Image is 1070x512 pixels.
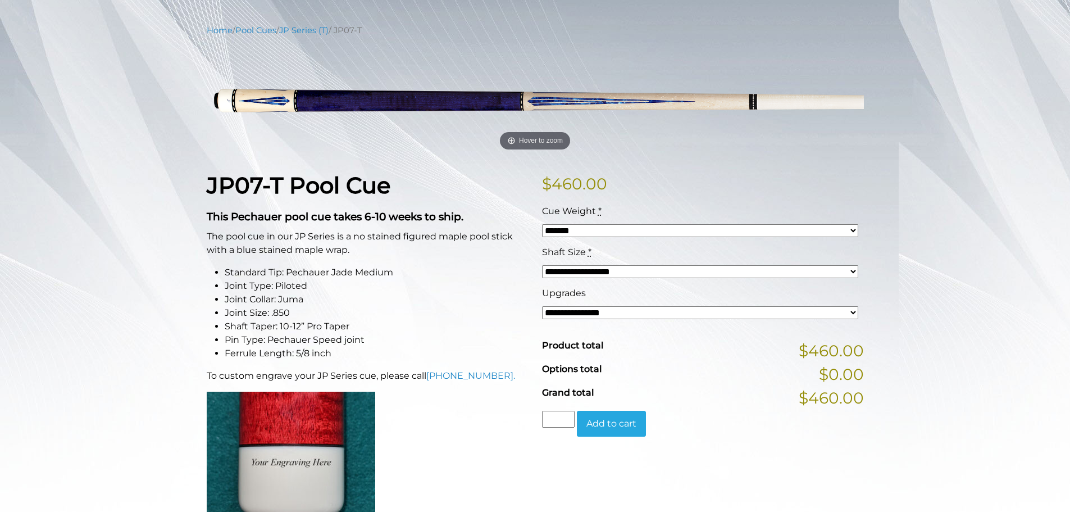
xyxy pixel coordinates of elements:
[542,247,586,257] span: Shaft Size
[225,333,529,347] li: Pin Type: Pechauer Speed joint
[542,174,607,193] bdi: 460.00
[542,340,603,351] span: Product total
[207,171,390,199] strong: JP07-T Pool Cue
[799,386,864,410] span: $460.00
[225,293,529,306] li: Joint Collar: Juma
[207,369,529,383] p: To custom engrave your JP Series cue, please call
[225,279,529,293] li: Joint Type: Piloted
[207,45,864,155] a: Hover to zoom
[225,266,529,279] li: Standard Tip: Pechauer Jade Medium
[207,45,864,155] img: jp07-T.png
[542,174,552,193] span: $
[207,230,529,257] p: The pool cue in our JP Series is a no stained figured maple pool stick with a blue stained maple ...
[577,411,646,437] button: Add to cart
[207,24,864,37] nav: Breadcrumb
[207,25,233,35] a: Home
[235,25,276,35] a: Pool Cues
[542,364,602,374] span: Options total
[225,320,529,333] li: Shaft Taper: 10-12” Pro Taper
[225,306,529,320] li: Joint Size: .850
[799,339,864,363] span: $460.00
[426,370,515,381] a: [PHONE_NUMBER].
[207,210,463,223] strong: This Pechauer pool cue takes 6-10 weeks to ship.
[542,288,586,298] span: Upgrades
[819,363,864,386] span: $0.00
[588,247,591,257] abbr: required
[542,206,596,216] span: Cue Weight
[225,347,529,360] li: Ferrule Length: 5/8 inch
[542,387,594,398] span: Grand total
[598,206,602,216] abbr: required
[542,411,575,428] input: Product quantity
[279,25,329,35] a: JP Series (T)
